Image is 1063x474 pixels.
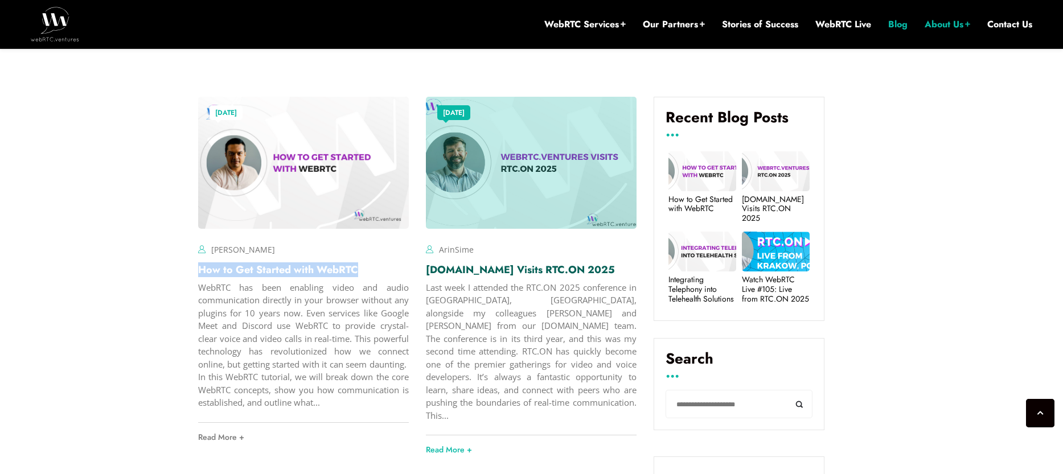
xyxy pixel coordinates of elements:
a: Contact Us [987,18,1032,31]
a: ArinSime [439,244,474,255]
img: WebRTC.ventures [31,7,79,41]
a: [DATE] [437,105,470,120]
a: WebRTC Services [544,18,626,31]
a: Blog [888,18,908,31]
a: [DOMAIN_NAME] Visits RTC.ON 2025 [742,195,810,223]
a: [DOMAIN_NAME] Visits RTC.ON 2025 [426,262,615,277]
a: WebRTC Live [815,18,871,31]
a: About Us [925,18,970,31]
h4: Recent Blog Posts [666,109,812,135]
label: Search [666,350,812,376]
a: How to Get Started with WebRTC [198,262,358,277]
a: [PERSON_NAME] [211,244,275,255]
a: How to Get Started with WebRTC [668,195,736,214]
a: Integrating Telephony into Telehealth Solutions [668,275,736,303]
a: [DATE] [210,105,243,120]
a: Stories of Success [722,18,798,31]
div: Last week I attended the RTC.ON 2025 conference in [GEOGRAPHIC_DATA], [GEOGRAPHIC_DATA], alongsid... [426,281,637,422]
button: Search [787,390,812,419]
a: Read More + [198,423,409,451]
a: Our Partners [643,18,705,31]
img: image [198,97,409,228]
a: Watch WebRTC Live #105: Live from RTC.ON 2025 [742,275,810,303]
a: Read More + [426,435,637,464]
div: WebRTC has been enabling video and audio communication directly in your browser without any plugi... [198,281,409,409]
